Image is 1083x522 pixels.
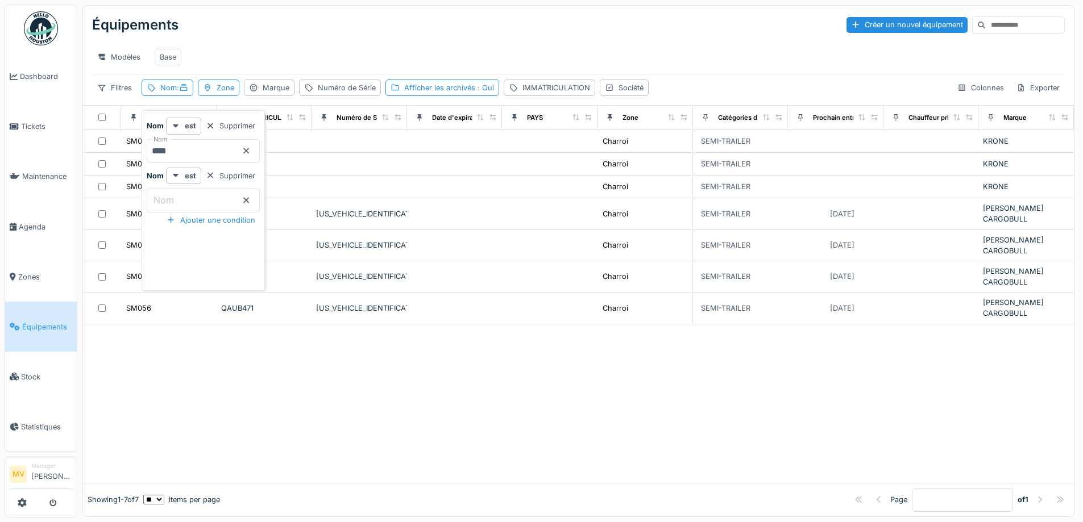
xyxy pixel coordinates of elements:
div: SEMI-TRAILER [701,208,750,219]
li: [PERSON_NAME] [31,462,72,486]
div: Afficher les archivés [404,82,494,93]
div: IMMATRICULATION [242,113,301,123]
div: Créer un nouvel équipement [847,17,968,32]
div: Modèles [92,49,146,65]
span: : [177,83,188,92]
div: [US_VEHICLE_IDENTIFICATION_NUMBER] [316,271,403,282]
strong: Nom [147,120,164,131]
div: Nom [160,82,188,93]
div: Supprimer [201,168,260,183]
div: Marque [263,82,289,93]
div: Zone [217,82,234,93]
label: Nom [151,135,170,144]
div: items per page [143,494,220,505]
div: [DATE] [830,271,854,282]
span: Équipements [22,321,72,332]
div: Société [619,82,644,93]
div: SEMI-TRAILER [701,136,750,147]
div: QAUB471 [221,303,308,314]
div: SM051 [126,158,150,169]
div: [DATE] [830,208,854,219]
strong: of 1 [1018,494,1028,505]
div: SEMI-TRAILER [701,181,750,192]
div: SM053 [126,208,151,219]
span: Stock [21,371,72,382]
label: Nom [151,193,176,207]
div: Exporter [1011,80,1065,96]
span: Agenda [19,222,72,232]
div: Ajouter une condition [162,212,260,228]
div: Charroi [603,271,628,282]
span: Zones [18,272,72,282]
strong: est [185,120,196,131]
div: Base [160,52,176,62]
div: [PERSON_NAME] CARGOBULL [983,235,1069,256]
img: Badge_color-CXgf-gQk.svg [24,11,58,45]
div: PAYS [527,113,543,123]
div: Charroi [603,136,628,147]
div: Charroi [603,181,628,192]
div: KRONE [983,181,1069,192]
div: Équipements [92,10,179,40]
div: Colonnes [952,80,1009,96]
div: [US_VEHICLE_IDENTIFICATION_NUMBER] [316,240,403,250]
div: Catégories d'équipement [718,113,797,123]
span: Maintenance [22,171,72,182]
div: Manager [31,462,72,470]
span: Tickets [21,121,72,132]
div: SEMI-TRAILER [701,303,750,314]
div: Charroi [603,158,628,169]
div: Charroi [603,303,628,314]
div: SM054 [126,240,151,250]
div: [US_VEHICLE_IDENTIFICATION_NUMBER] [316,303,403,314]
span: Dashboard [20,71,72,82]
div: SEMI-TRAILER [701,240,750,250]
div: Charroi [603,208,628,219]
div: [US_VEHICLE_IDENTIFICATION_NUMBER] [316,208,403,219]
div: KRONE [983,136,1069,147]
strong: Nom [147,170,164,181]
div: Page [890,494,907,505]
div: Date d'expiration [432,113,485,123]
div: Numéro de Série [318,82,376,93]
div: Zone [623,113,638,123]
div: SM050 [126,136,151,147]
div: Supprimer [201,118,260,133]
div: SEMI-TRAILER [701,158,750,169]
div: [PERSON_NAME] CARGOBULL [983,266,1069,287]
div: SM052 [126,181,151,192]
div: Charroi [603,240,628,250]
div: [DATE] [830,303,854,314]
div: Prochain entretien [813,113,870,123]
div: KRONE [983,158,1069,169]
div: Filtres [92,80,137,96]
div: IMMATRICULATION [522,82,590,93]
div: SEMI-TRAILER [701,271,750,282]
div: SM056 [126,303,151,314]
div: SM055 [126,271,151,282]
div: [DATE] [830,240,854,250]
div: Numéro de Série [337,113,389,123]
div: [PERSON_NAME] CARGOBULL [983,203,1069,224]
div: [PERSON_NAME] CARGOBULL [983,297,1069,319]
span: : Oui [475,83,494,92]
div: Showing 1 - 7 of 7 [88,494,139,505]
div: Marque [1003,113,1027,123]
strong: est [185,170,196,181]
span: Statistiques [21,421,72,432]
li: MV [10,466,27,483]
div: Chauffeur principal [908,113,968,123]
